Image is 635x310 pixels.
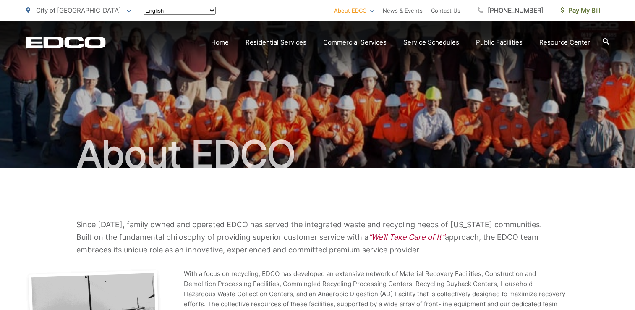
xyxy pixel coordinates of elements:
[76,218,559,256] p: Since [DATE], family owned and operated EDCO has served the integrated waste and recycling needs ...
[26,37,106,48] a: EDCD logo. Return to the homepage.
[323,37,387,47] a: Commercial Services
[431,5,460,16] a: Contact Us
[383,5,423,16] a: News & Events
[144,7,216,15] select: Select a language
[403,37,459,47] a: Service Schedules
[246,37,306,47] a: Residential Services
[539,37,590,47] a: Resource Center
[36,6,121,14] span: City of [GEOGRAPHIC_DATA]
[211,37,229,47] a: Home
[334,5,374,16] a: About EDCO
[561,5,601,16] span: Pay My Bill
[26,134,609,176] h1: About EDCO
[476,37,523,47] a: Public Facilities
[368,233,445,242] em: “We’ll Take Care of It”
